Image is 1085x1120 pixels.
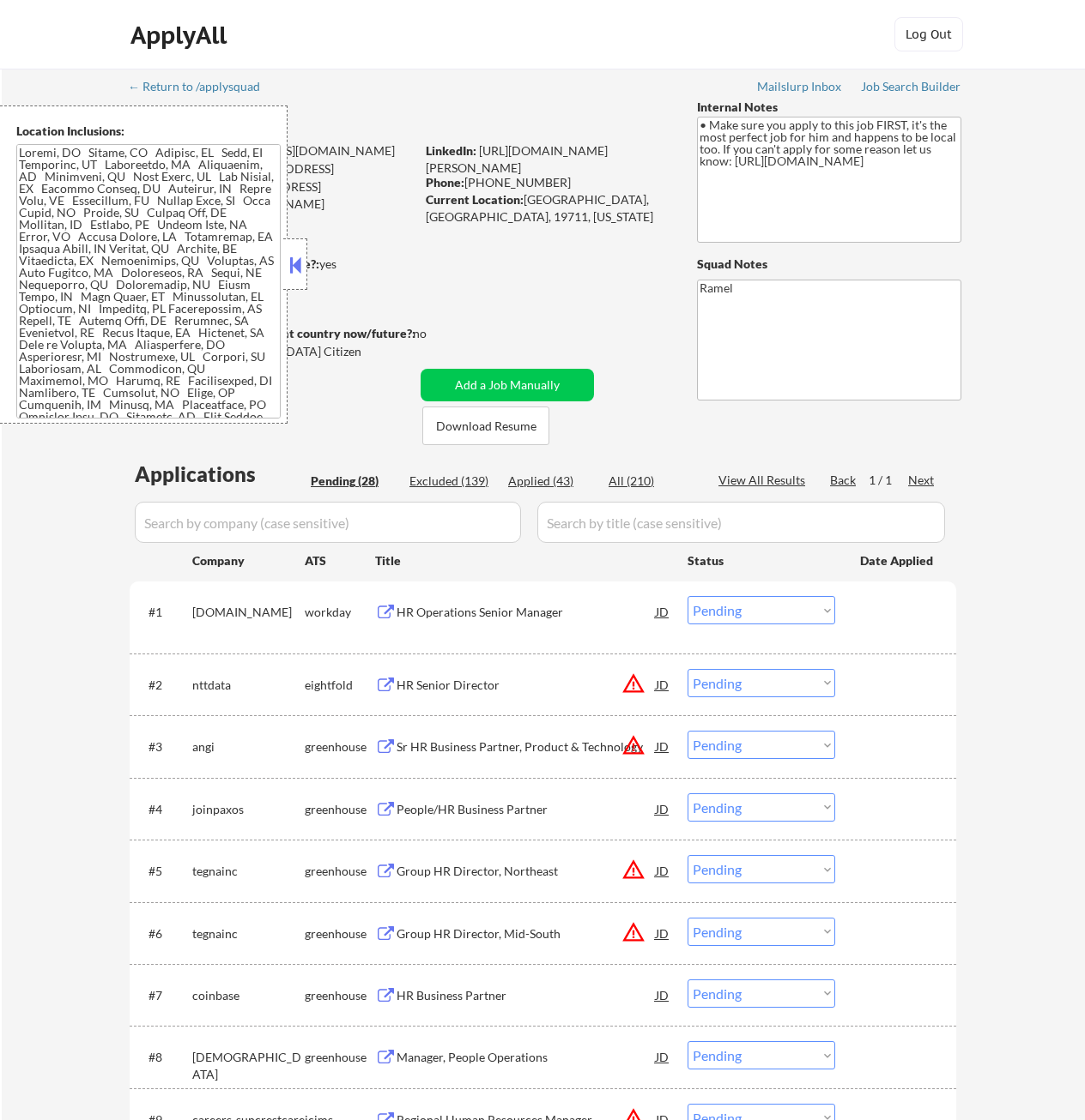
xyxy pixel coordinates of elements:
[311,473,397,490] div: Pending (28)
[305,1049,375,1066] div: greenhouse
[508,473,594,490] div: Applied (43)
[149,863,179,880] div: #5
[426,175,464,190] strong: Phone:
[757,81,843,93] div: Mailslurp Inbox
[397,801,656,818] div: People/HR Business Partner
[135,502,521,543] input: Search by company (case sensitive)
[397,677,656,694] div: HR Senior Director
[149,738,179,756] div: #3
[654,669,671,700] div: JD
[397,863,656,880] div: Group HR Director, Northeast
[16,123,281,140] div: Location Inclusions:
[908,472,936,489] div: Next
[149,604,179,621] div: #1
[305,925,375,942] div: greenhouse
[413,325,462,342] div: no
[192,863,305,880] div: tegnainc
[397,604,656,621] div: HR Operations Senior Manager
[697,99,961,116] div: Internal Notes
[426,143,608,175] a: [URL][DOMAIN_NAME][PERSON_NAME]
[426,143,476,158] strong: LinkedIn:
[830,472,858,489] div: Back
[149,801,179,818] div: #4
[192,677,305,694] div: nttdata
[718,472,810,489] div: View All Results
[192,925,305,942] div: tegnainc
[621,858,646,882] button: warning_amber
[654,855,671,886] div: JD
[654,596,671,627] div: JD
[149,677,179,694] div: #2
[192,987,305,1004] div: coinbase
[860,552,936,569] div: Date Applied
[305,987,375,1004] div: greenhouse
[192,552,305,569] div: Company
[537,502,945,543] input: Search by title (case sensitive)
[128,80,276,97] a: ← Return to /applysquad
[149,987,179,1004] div: #7
[688,545,835,575] div: Status
[426,174,669,191] div: [PHONE_NUMBER]
[135,464,305,485] div: Applications
[654,1041,671,1072] div: JD
[192,738,305,756] div: angi
[305,738,375,756] div: greenhouse
[654,731,671,762] div: JD
[192,604,305,621] div: [DOMAIN_NAME]
[305,552,375,569] div: ATS
[130,21,232,50] div: ApplyAll
[654,979,671,1010] div: JD
[128,81,276,93] div: ← Return to /applysquad
[609,473,694,490] div: All (210)
[757,80,843,97] a: Mailslurp Inbox
[422,406,549,445] button: Download Resume
[621,920,646,944] button: warning_amber
[869,472,908,489] div: 1 / 1
[654,793,671,824] div: JD
[894,17,963,51] button: Log Out
[397,1049,656,1066] div: Manager, People Operations
[621,733,646,757] button: warning_amber
[305,863,375,880] div: greenhouse
[426,191,669,225] div: [GEOGRAPHIC_DATA], [GEOGRAPHIC_DATA], 19711, [US_STATE]
[149,1049,179,1066] div: #8
[305,677,375,694] div: eightfold
[305,801,375,818] div: greenhouse
[654,918,671,948] div: JD
[397,925,656,942] div: Group HR Director, Mid-South
[192,801,305,818] div: joinpaxos
[426,192,524,207] strong: Current Location:
[697,256,961,273] div: Squad Notes
[397,738,656,756] div: Sr HR Business Partner, Product & Technology
[621,671,646,695] button: warning_amber
[397,987,656,1004] div: HR Business Partner
[375,552,671,569] div: Title
[421,369,594,401] button: Add a Job Manually
[305,604,375,621] div: workday
[149,925,179,942] div: #6
[409,473,495,490] div: Excluded (139)
[192,1049,305,1082] div: [DEMOGRAPHIC_DATA]
[861,80,961,97] a: Job Search Builder
[861,81,961,93] div: Job Search Builder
